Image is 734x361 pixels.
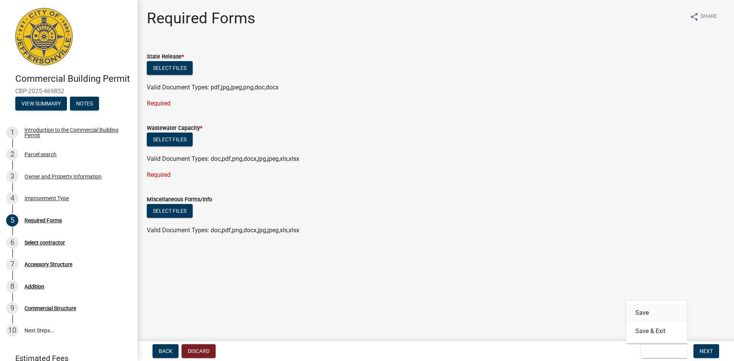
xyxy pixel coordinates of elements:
button: Select files [147,204,193,218]
div: 5 [6,214,18,227]
div: Required [147,170,725,180]
div: Improvement Type [24,196,69,201]
div: 10 [6,324,18,337]
button: Notes [70,97,99,110]
span: Save & Exit [647,348,677,354]
span: Valid Document Types: doc,pdf,png,docx,jpg,jpeg,xls,xlsx [147,155,299,162]
div: 3 [6,170,18,183]
span: Next [700,348,713,354]
div: Required [147,99,725,108]
wm-modal-confirm: Summary [15,101,67,107]
label: State Release [147,54,184,60]
button: Select files [147,133,193,146]
label: Wastewater Capacity [147,126,202,131]
div: Select contractor [24,240,65,245]
button: Save [626,304,687,322]
button: Save & Exit [641,344,687,358]
div: 4 [6,192,18,204]
button: Select files [147,61,193,75]
div: Parcel search [24,152,57,157]
div: Save & Exit [626,301,687,343]
div: Introduction to the Commercial Building Permit [24,127,125,138]
span: Valid Document Types: doc,pdf,png,docx,jpg,jpeg,xls,xlsx [147,227,299,234]
button: Discard [182,344,216,358]
span: Share [700,12,717,21]
h4: Commercial Building Permit [15,73,132,84]
button: Next [693,344,719,358]
button: shareShare [684,9,723,24]
div: 7 [6,258,18,270]
div: 8 [6,280,18,293]
div: 1 [6,126,18,139]
img: City of Jeffersonville, Indiana [15,8,73,65]
div: Addition [24,284,44,289]
div: 6 [6,236,18,249]
span: Valid Document Types: pdf,jpg,jpeg,png,doc,docx [147,84,279,91]
label: Miscellaneous Forms/Info [147,197,212,202]
div: Accessory Structure [24,262,72,267]
span: CBP-2025-469852 [15,87,122,95]
button: View Summary [15,97,67,110]
h1: Required Forms [147,9,255,28]
span: Back [159,348,172,354]
div: 9 [6,302,18,314]
button: Back [153,344,179,358]
div: Required Forms [24,218,62,223]
wm-modal-confirm: Notes [70,101,99,107]
div: 2 [6,148,18,160]
div: Commercial Structure [24,306,76,311]
button: Save & Exit [626,322,687,340]
div: Owner and Property Information [24,174,102,179]
i: share [690,12,699,21]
